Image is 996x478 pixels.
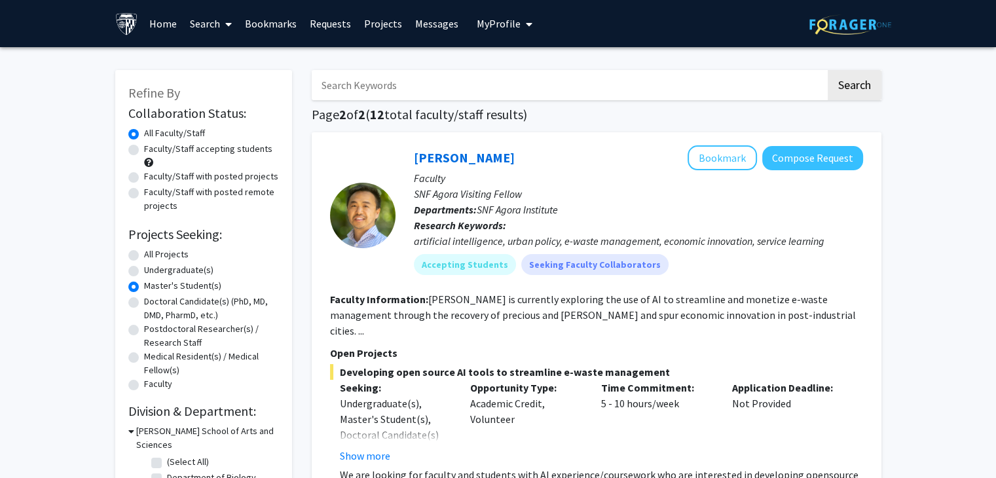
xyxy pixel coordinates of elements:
img: Johns Hopkins University Logo [115,12,138,35]
a: Search [183,1,238,46]
b: Faculty Information: [330,293,428,306]
input: Search Keywords [312,70,826,100]
b: Research Keywords: [414,219,506,232]
a: Home [143,1,183,46]
p: Time Commitment: [601,380,712,395]
button: Add David Park to Bookmarks [688,145,757,170]
button: Show more [340,448,390,464]
a: Messages [409,1,465,46]
button: Compose Request to David Park [762,146,863,170]
iframe: Chat [10,419,56,468]
span: 12 [370,106,384,122]
h2: Collaboration Status: [128,105,279,121]
label: Faculty/Staff with posted remote projects [144,185,279,213]
span: 2 [339,106,346,122]
a: Bookmarks [238,1,303,46]
p: Faculty [414,170,863,186]
h2: Projects Seeking: [128,227,279,242]
label: Faculty/Staff with posted projects [144,170,278,183]
span: SNF Agora Institute [477,203,558,216]
label: Master's Student(s) [144,279,221,293]
span: 2 [358,106,365,122]
div: artificial intelligence, urban policy, e-waste management, economic innovation, service learning [414,233,863,249]
span: Refine By [128,84,180,101]
button: Search [828,70,881,100]
b: Departments: [414,203,477,216]
span: Developing open source AI tools to streamline e-waste management [330,364,863,380]
div: Academic Credit, Volunteer [460,380,591,464]
div: Not Provided [722,380,853,464]
a: Projects [358,1,409,46]
mat-chip: Seeking Faculty Collaborators [521,254,669,275]
p: SNF Agora Visiting Fellow [414,186,863,202]
div: 5 - 10 hours/week [591,380,722,464]
label: All Faculty/Staff [144,126,205,140]
label: (Select All) [167,455,209,469]
label: Doctoral Candidate(s) (PhD, MD, DMD, PharmD, etc.) [144,295,279,322]
label: Undergraduate(s) [144,263,213,277]
img: ForagerOne Logo [809,14,891,35]
label: Faculty/Staff accepting students [144,142,272,156]
label: Faculty [144,377,172,391]
h3: [PERSON_NAME] School of Arts and Sciences [136,424,279,452]
mat-chip: Accepting Students [414,254,516,275]
a: [PERSON_NAME] [414,149,515,166]
p: Opportunity Type: [470,380,581,395]
a: Requests [303,1,358,46]
fg-read-more: [PERSON_NAME] is currently exploring the use of AI to streamline and monetize e-waste management ... [330,293,856,337]
p: Open Projects [330,345,863,361]
label: Medical Resident(s) / Medical Fellow(s) [144,350,279,377]
h2: Division & Department: [128,403,279,419]
p: Application Deadline: [732,380,843,395]
label: Postdoctoral Researcher(s) / Research Staff [144,322,279,350]
label: All Projects [144,248,189,261]
p: Seeking: [340,380,451,395]
span: My Profile [477,17,521,30]
h1: Page of ( total faculty/staff results) [312,107,881,122]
